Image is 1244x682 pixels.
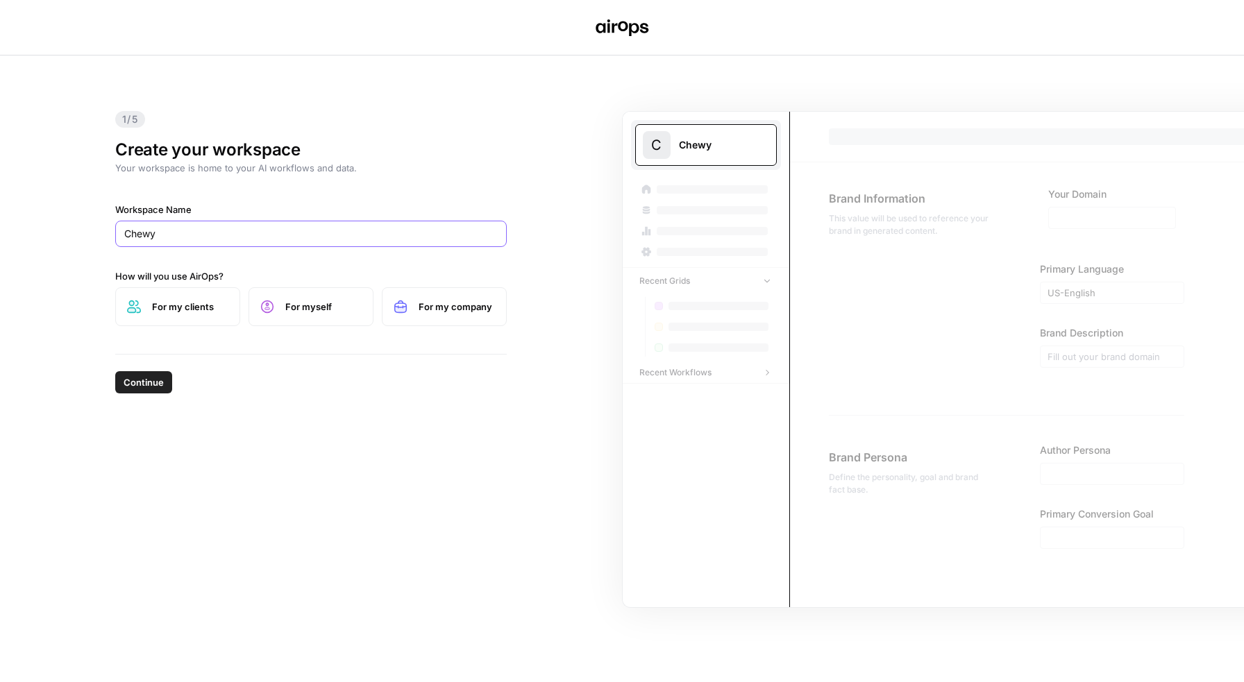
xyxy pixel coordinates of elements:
[419,300,495,314] span: For my company
[115,161,507,175] p: Your workspace is home to your AI workflows and data.
[115,371,172,393] button: Continue
[152,300,228,314] span: For my clients
[285,300,362,314] span: For myself
[115,203,507,216] label: Workspace Name
[651,135,662,155] span: C
[124,227,498,241] input: SpaceOps
[115,139,507,161] h1: Create your workspace
[124,375,164,389] span: Continue
[115,111,145,128] span: 1/5
[115,269,507,283] label: How will you use AirOps?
